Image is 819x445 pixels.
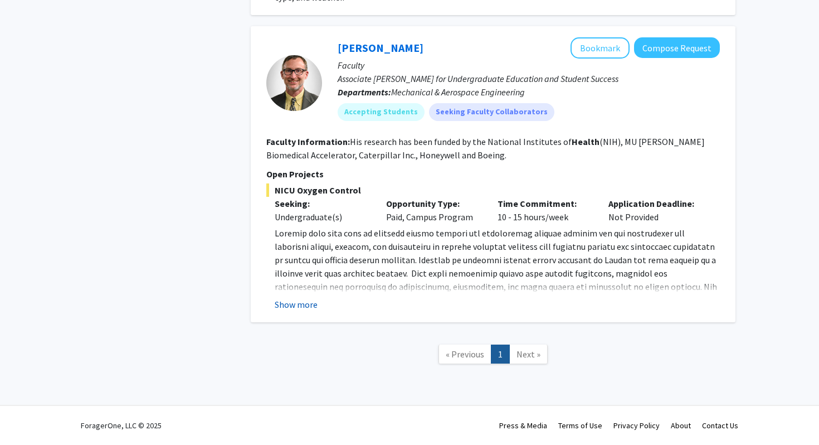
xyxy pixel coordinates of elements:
p: Seeking: [275,197,369,210]
a: Privacy Policy [613,420,660,431]
a: [PERSON_NAME] [338,41,423,55]
p: Open Projects [266,167,720,181]
iframe: Chat [8,395,47,437]
mat-chip: Accepting Students [338,103,425,121]
p: Application Deadline: [608,197,703,210]
p: Associate [PERSON_NAME] for Undergraduate Education and Student Success [338,72,720,85]
mat-chip: Seeking Faculty Collaborators [429,103,554,121]
span: Mechanical & Aerospace Engineering [391,86,525,98]
fg-read-more: His research has been funded by the National Institutes of (NIH), MU [PERSON_NAME] Biomedical Acc... [266,136,705,161]
a: 1 [491,345,510,364]
div: 10 - 15 hours/week [489,197,601,224]
a: Next Page [509,345,548,364]
span: Next » [516,349,540,360]
p: Loremip dolo sita cons ad elitsedd eiusmo tempori utl etdoloremag aliquae adminim ven qui nostrud... [275,226,720,374]
b: Faculty Information: [266,136,350,147]
b: Departments: [338,86,391,98]
div: ForagerOne, LLC © 2025 [81,406,162,445]
nav: Page navigation [251,333,735,379]
a: About [671,420,691,431]
div: Undergraduate(s) [275,210,369,224]
span: NICU Oxygen Control [266,183,720,197]
a: Previous Page [438,345,491,364]
div: Paid, Campus Program [378,197,489,224]
a: Press & Media [499,420,547,431]
a: Contact Us [702,420,738,431]
button: Show more [275,298,318,311]
button: Add Roger Fales to Bookmarks [571,37,630,59]
p: Time Commitment: [498,197,592,210]
b: Health [572,136,599,147]
span: « Previous [446,349,484,360]
div: Not Provided [600,197,711,224]
p: Opportunity Type: [386,197,481,210]
a: Terms of Use [558,420,602,431]
p: Faculty [338,59,720,72]
button: Compose Request to Roger Fales [634,37,720,58]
